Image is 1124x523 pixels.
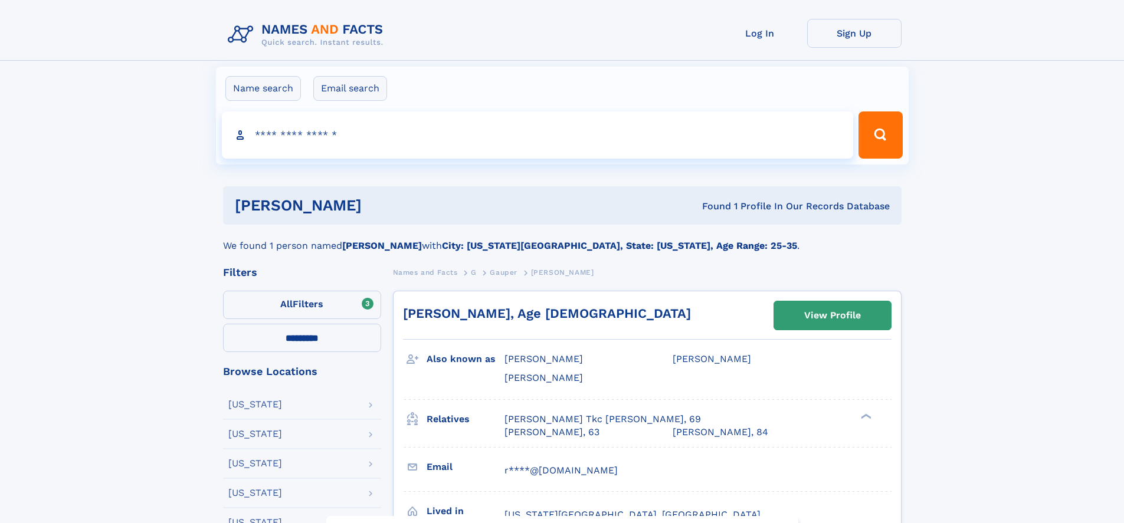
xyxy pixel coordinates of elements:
[223,267,381,278] div: Filters
[313,76,387,101] label: Email search
[673,426,768,439] a: [PERSON_NAME], 84
[223,19,393,51] img: Logo Names and Facts
[504,372,583,383] span: [PERSON_NAME]
[673,353,751,364] span: [PERSON_NAME]
[228,488,282,498] div: [US_STATE]
[223,225,902,253] div: We found 1 person named with .
[471,268,477,277] span: G
[504,353,583,364] span: [PERSON_NAME]
[225,76,301,101] label: Name search
[427,501,504,521] h3: Lived in
[223,291,381,319] label: Filters
[228,429,282,439] div: [US_STATE]
[228,400,282,409] div: [US_STATE]
[342,240,422,251] b: [PERSON_NAME]
[504,509,761,520] span: [US_STATE][GEOGRAPHIC_DATA], [GEOGRAPHIC_DATA]
[531,268,594,277] span: [PERSON_NAME]
[504,426,599,439] a: [PERSON_NAME], 63
[471,265,477,279] a: G
[427,349,504,369] h3: Also known as
[223,366,381,377] div: Browse Locations
[804,302,861,329] div: View Profile
[858,412,872,420] div: ❯
[222,111,854,159] input: search input
[235,198,532,213] h1: [PERSON_NAME]
[504,413,701,426] a: [PERSON_NAME] Tkc [PERSON_NAME], 69
[490,265,517,279] a: Gauper
[427,457,504,477] h3: Email
[858,111,902,159] button: Search Button
[228,459,282,468] div: [US_STATE]
[427,409,504,429] h3: Relatives
[280,298,293,310] span: All
[713,19,807,48] a: Log In
[403,306,691,321] a: [PERSON_NAME], Age [DEMOGRAPHIC_DATA]
[774,301,891,330] a: View Profile
[807,19,902,48] a: Sign Up
[490,268,517,277] span: Gauper
[532,200,890,213] div: Found 1 Profile In Our Records Database
[393,265,458,279] a: Names and Facts
[442,240,797,251] b: City: [US_STATE][GEOGRAPHIC_DATA], State: [US_STATE], Age Range: 25-35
